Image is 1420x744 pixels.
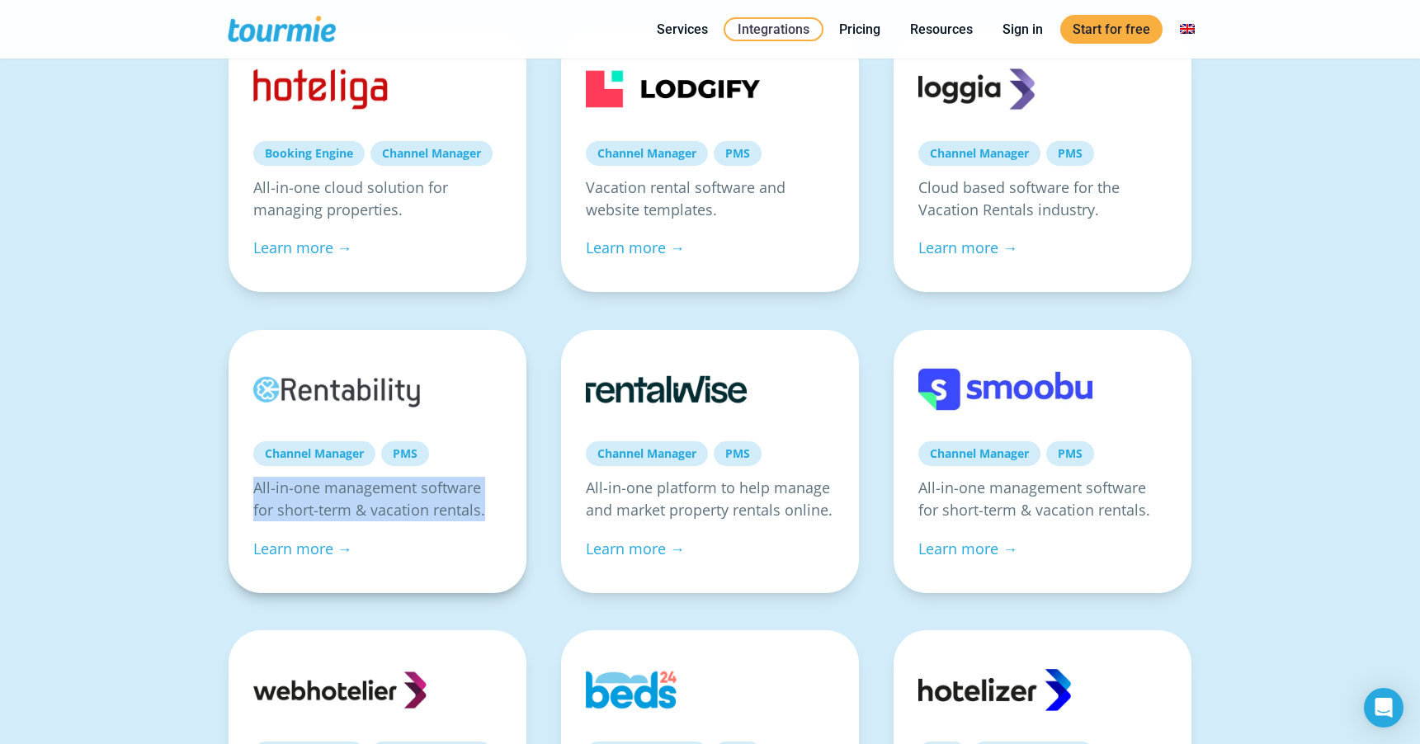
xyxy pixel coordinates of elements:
[586,539,685,558] a: Learn more →
[253,177,502,221] p: All-in-one cloud solution for managing properties.
[918,539,1017,558] a: Learn more →
[253,539,352,558] a: Learn more →
[586,441,708,466] a: Channel Manager
[1046,141,1094,166] a: PMS
[253,441,375,466] a: Channel Manager
[253,238,352,257] a: Learn more →
[1060,15,1163,44] a: Start for free
[586,177,834,221] p: Vacation rental software and website templates.
[918,141,1040,166] a: Channel Manager
[586,141,708,166] a: Channel Manager
[918,177,1167,221] p: Cloud based software for the Vacation Rentals industry.
[918,238,1017,257] a: Learn more →
[990,19,1055,40] a: Sign in
[253,477,502,521] p: All-in-one management software for short-term & vacation rentals.
[827,19,893,40] a: Pricing
[714,441,762,466] a: PMS
[586,477,834,521] p: All-in-one platform to help manage and market property rentals online.
[1364,688,1403,728] div: Open Intercom Messenger
[724,17,823,41] a: Integrations
[898,19,985,40] a: Resources
[370,141,493,166] a: Channel Manager
[586,238,685,257] a: Learn more →
[253,141,365,166] a: Booking Engine
[714,141,762,166] a: PMS
[1046,441,1094,466] a: PMS
[918,441,1040,466] a: Channel Manager
[644,19,720,40] a: Services
[381,441,429,466] a: PMS
[918,477,1167,521] p: All-in-one management software for short-term & vacation rentals.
